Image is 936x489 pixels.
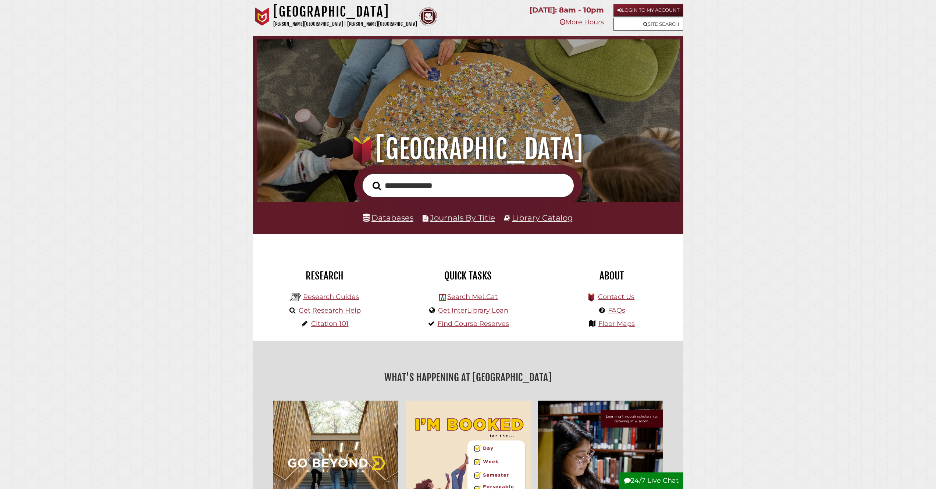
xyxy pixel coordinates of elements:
[290,292,301,303] img: Hekman Library Logo
[613,18,683,31] a: Site Search
[273,20,417,28] p: [PERSON_NAME][GEOGRAPHIC_DATA] | [PERSON_NAME][GEOGRAPHIC_DATA]
[438,320,509,328] a: Find Course Reserves
[545,270,678,282] h2: About
[512,213,573,222] a: Library Catalog
[259,369,678,386] h2: What's Happening at [GEOGRAPHIC_DATA]
[598,320,635,328] a: Floor Maps
[447,293,498,301] a: Search MeLCat
[439,294,446,301] img: Hekman Library Logo
[273,4,417,20] h1: [GEOGRAPHIC_DATA]
[613,4,683,17] a: Login to My Account
[419,7,437,26] img: Calvin Theological Seminary
[608,306,625,314] a: FAQs
[560,18,604,26] a: More Hours
[311,320,349,328] a: Citation 101
[369,179,385,193] button: Search
[271,133,666,165] h1: [GEOGRAPHIC_DATA]
[430,213,495,222] a: Journals By Title
[253,7,271,26] img: Calvin University
[373,181,381,190] i: Search
[303,293,359,301] a: Research Guides
[438,306,508,314] a: Get InterLibrary Loan
[299,306,361,314] a: Get Research Help
[530,4,604,17] p: [DATE]: 8am - 10pm
[259,270,391,282] h2: Research
[363,213,413,222] a: Databases
[598,293,634,301] a: Contact Us
[402,270,534,282] h2: Quick Tasks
